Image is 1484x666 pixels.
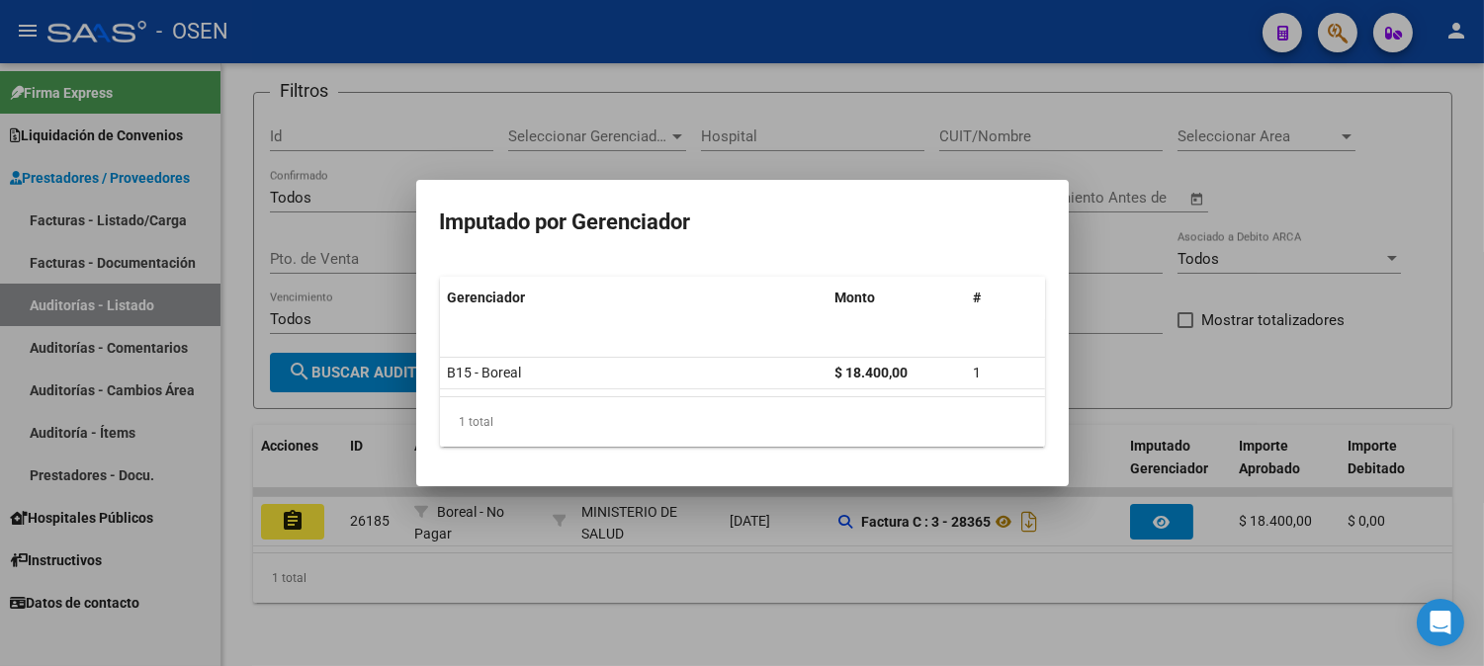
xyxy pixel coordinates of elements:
[440,204,1045,241] h3: Imputado por Gerenciador
[835,365,909,380] strong: $ 18.400,00
[974,290,982,305] span: #
[440,277,828,319] datatable-header-cell: Gerenciador
[1417,599,1464,646] div: Open Intercom Messenger
[974,365,982,380] span: 1
[835,290,876,305] span: Monto
[828,277,966,319] datatable-header-cell: Monto
[448,365,522,380] span: B15 - Boreal
[448,290,526,305] span: Gerenciador
[966,277,1045,319] datatable-header-cell: #
[440,397,1045,447] div: 1 total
